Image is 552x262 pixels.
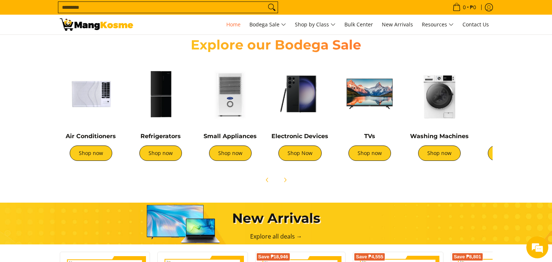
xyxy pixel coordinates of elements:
[60,18,133,31] img: Mang Kosme: Your Home Appliances Warehouse Sale Partner!
[43,82,101,156] span: We're online!
[364,133,375,140] a: TVs
[139,145,182,161] a: Shop now
[250,232,302,240] a: Explore all deals →
[170,37,383,53] h2: Explore our Bodega Sale
[266,2,278,13] button: Search
[60,63,122,125] img: Air Conditioners
[120,4,138,21] div: Minimize live chat window
[408,63,471,125] img: Washing Machines
[269,63,331,125] img: Electronic Devices
[4,180,140,206] textarea: Type your message and hit 'Enter'
[418,145,461,161] a: Shop now
[454,255,481,259] span: Save ₱8,801
[418,15,457,34] a: Resources
[462,5,467,10] span: 0
[140,133,181,140] a: Refrigerators
[382,21,413,28] span: New Arrivals
[259,172,275,188] button: Previous
[271,133,328,140] a: Electronic Devices
[463,21,489,28] span: Contact Us
[204,133,257,140] a: Small Appliances
[199,63,262,125] img: Small Appliances
[140,15,493,34] nav: Main Menu
[488,145,530,161] a: Shop now
[422,20,454,29] span: Resources
[356,255,383,259] span: Save ₱4,555
[478,63,540,125] img: Cookers
[348,145,391,161] a: Shop now
[226,21,241,28] span: Home
[450,3,478,11] span: •
[129,63,192,125] img: Refrigerators
[70,145,112,161] a: Shop now
[258,255,288,259] span: Save ₱18,946
[66,133,116,140] a: Air Conditioners
[469,5,477,10] span: ₱0
[291,15,339,34] a: Shop by Class
[341,15,377,34] a: Bulk Center
[295,20,336,29] span: Shop by Class
[249,20,286,29] span: Bodega Sale
[339,63,401,125] img: TVs
[277,172,293,188] button: Next
[38,41,123,51] div: Chat with us now
[246,15,290,34] a: Bodega Sale
[459,15,493,34] a: Contact Us
[344,21,373,28] span: Bulk Center
[278,145,322,161] a: Shop Now
[378,15,417,34] a: New Arrivals
[410,133,469,140] a: Washing Machines
[209,145,252,161] a: Shop now
[223,15,244,34] a: Home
